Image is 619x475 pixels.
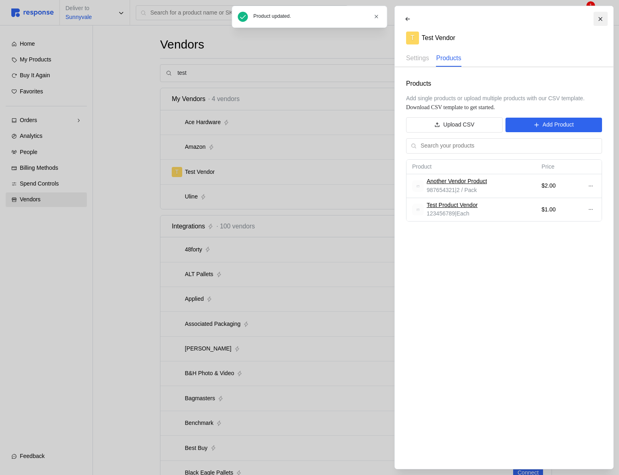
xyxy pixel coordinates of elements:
img: svg%3e [412,204,424,215]
p: Test Vendor [421,33,455,43]
p: Add Product [542,120,573,129]
p: Upload CSV [443,120,474,129]
p: $2.00 [541,182,574,190]
p: Price [541,163,574,171]
span: 123456789 [427,210,455,217]
a: Another Vendor Product [427,177,487,186]
p: $1.00 [541,205,574,214]
p: Products [406,78,602,89]
div: Product updated. [253,13,370,20]
input: Search your products [421,139,597,153]
p: Settings [406,53,429,63]
img: svg%3e [412,180,424,192]
span: 987654321 [427,187,455,193]
span: Add single products or upload multiple products with our CSV template. [406,95,585,101]
p: Product [412,163,530,171]
a: Test Product Vendor [427,201,478,210]
p: T [410,33,414,43]
span: | Each [455,210,470,217]
span: | 2 / Pack [455,187,477,193]
a: Download CSV template to get started. [406,104,495,110]
button: Add Product [505,118,602,132]
p: Products [436,53,461,63]
button: Upload CSV [406,117,503,133]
